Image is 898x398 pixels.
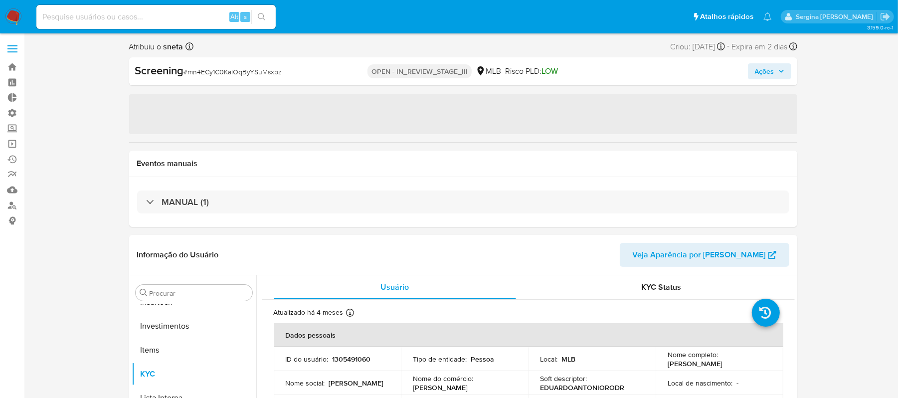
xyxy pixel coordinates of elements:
[668,350,718,359] p: Nome completo :
[620,243,789,267] button: Veja Aparência por [PERSON_NAME]
[541,65,558,77] span: LOW
[413,355,467,364] p: Tipo de entidade :
[413,374,473,383] p: Nome do comércio :
[540,383,625,392] p: EDUARDOANTONIORODR
[540,374,587,383] p: Soft descriptor :
[137,250,219,260] h1: Informação do Usuário
[286,355,329,364] p: ID do usuário :
[329,379,384,388] p: [PERSON_NAME]
[132,314,256,338] button: Investimentos
[700,11,753,22] span: Atalhos rápidos
[274,323,783,347] th: Dados pessoais
[540,355,558,364] p: Local :
[668,379,732,388] p: Local de nascimento :
[727,40,729,53] span: -
[471,355,494,364] p: Pessoa
[641,281,681,293] span: KYC Status
[140,289,148,297] button: Procurar
[505,66,558,77] span: Risco PLD:
[380,281,409,293] span: Usuário
[880,11,891,22] a: Sair
[736,379,738,388] p: -
[763,12,772,21] a: Notificações
[162,41,183,52] b: sneta
[251,10,272,24] button: search-icon
[286,379,325,388] p: Nome social :
[132,338,256,362] button: Items
[230,12,238,21] span: Alt
[150,289,248,298] input: Procurar
[129,41,183,52] span: Atribuiu o
[36,10,276,23] input: Pesquise usuários ou casos...
[137,191,789,213] div: MANUAL (1)
[476,66,501,77] div: MLB
[413,383,468,392] p: [PERSON_NAME]
[755,63,774,79] span: Ações
[129,94,797,134] span: ‌
[367,64,472,78] p: OPEN - IN_REVIEW_STAGE_III
[137,159,789,169] h1: Eventos manuais
[796,12,877,21] p: sergina.neta@mercadolivre.com
[184,67,282,77] span: # mn4ECy1C0KaIOqByYSuMsxpz
[244,12,247,21] span: s
[333,355,371,364] p: 1305491060
[562,355,576,364] p: MLB
[731,41,787,52] span: Expira em 2 dias
[162,197,209,207] h3: MANUAL (1)
[132,362,256,386] button: KYC
[135,62,184,78] b: Screening
[668,359,722,368] p: [PERSON_NAME]
[633,243,766,267] span: Veja Aparência por [PERSON_NAME]
[670,40,725,53] div: Criou: [DATE]
[748,63,791,79] button: Ações
[274,308,344,317] p: Atualizado há 4 meses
